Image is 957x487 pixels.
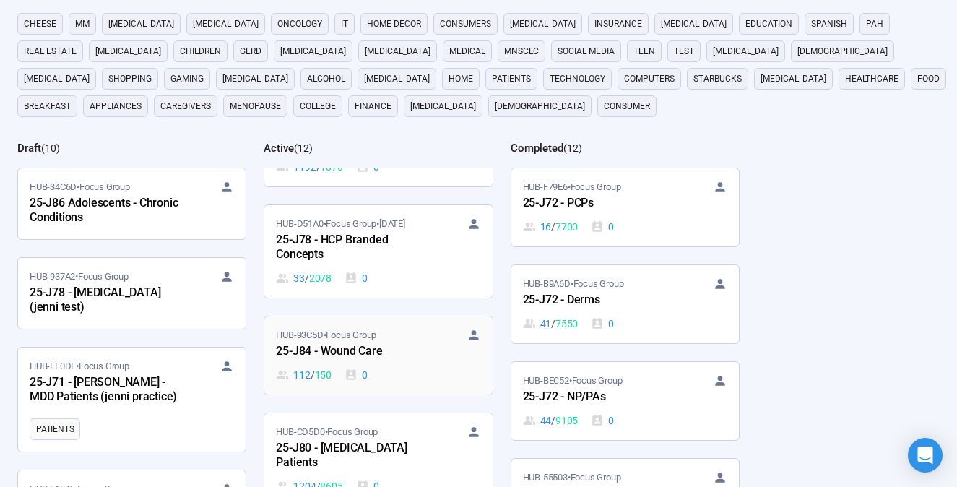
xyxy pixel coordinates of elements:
[276,439,435,473] div: 25-J80 - [MEDICAL_DATA] Patients
[661,17,727,31] span: [MEDICAL_DATA]
[277,17,322,31] span: oncology
[797,44,888,59] span: [DEMOGRAPHIC_DATA]
[811,17,847,31] span: Spanish
[523,388,682,407] div: 25-J72 - NP/PAs
[555,219,578,235] span: 7700
[511,168,739,246] a: HUB-F79E6•Focus Group25-J72 - PCPs16 / 77000
[276,367,332,383] div: 112
[160,99,211,113] span: caregivers
[591,413,614,428] div: 0
[18,348,246,452] a: HUB-FF0DE•Focus Group25-J71 - [PERSON_NAME] - MDD Patients (jenni practice)Patients
[449,72,473,86] span: home
[523,413,579,428] div: 44
[17,142,41,155] h2: Draft
[30,374,189,407] div: 25-J71 - [PERSON_NAME] - MDD Patients (jenni practice)
[75,17,90,31] span: MM
[449,44,485,59] span: medical
[624,72,675,86] span: computers
[18,168,246,239] a: HUB-34C6D•Focus Group25-J86 Adolescents - Chronic Conditions
[594,17,642,31] span: Insurance
[604,99,650,113] span: consumer
[591,316,614,332] div: 0
[30,270,129,284] span: HUB-937A2 • Focus Group
[440,17,491,31] span: consumers
[917,72,940,86] span: Food
[276,328,376,342] span: HUB-93C5D • Focus Group
[276,342,435,361] div: 25-J84 - Wound Care
[523,316,579,332] div: 41
[30,180,130,194] span: HUB-34C6D • Focus Group
[550,72,605,86] span: technology
[511,265,739,343] a: HUB-B9A6D•Focus Group25-J72 - Derms41 / 75500
[41,142,60,154] span: ( 10 )
[866,17,883,31] span: PAH
[90,99,142,113] span: appliances
[551,316,555,332] span: /
[379,218,405,229] time: [DATE]
[24,99,71,113] span: breakfast
[633,44,655,59] span: Teen
[365,44,430,59] span: [MEDICAL_DATA]
[510,17,576,31] span: [MEDICAL_DATA]
[345,270,368,286] div: 0
[24,44,77,59] span: real estate
[18,258,246,329] a: HUB-937A2•Focus Group25-J78 - [MEDICAL_DATA] (jenni test)
[180,44,221,59] span: children
[410,99,476,113] span: [MEDICAL_DATA]
[222,72,288,86] span: [MEDICAL_DATA]
[511,142,563,155] h2: Completed
[511,362,739,440] a: HUB-BEC52•Focus Group25-J72 - NP/PAs44 / 91050
[30,284,189,317] div: 25-J78 - [MEDICAL_DATA] (jenni test)
[341,17,348,31] span: it
[674,44,694,59] span: Test
[264,316,492,395] a: HUB-93C5D•Focus Group25-J84 - Wound Care112 / 1500
[555,316,578,332] span: 7550
[558,44,615,59] span: social media
[24,72,90,86] span: [MEDICAL_DATA]
[367,17,421,31] span: home decor
[523,219,579,235] div: 16
[355,99,391,113] span: finance
[264,205,492,298] a: HUB-D51A0•Focus Group•[DATE]25-J78 - HCP Branded Concepts33 / 20780
[523,277,624,291] span: HUB-B9A6D • Focus Group
[845,72,898,86] span: healthcare
[492,72,531,86] span: Patients
[230,99,281,113] span: menopause
[551,219,555,235] span: /
[504,44,539,59] span: mnsclc
[280,44,346,59] span: [MEDICAL_DATA]
[307,72,345,86] span: alcohol
[240,44,261,59] span: GERD
[108,17,174,31] span: [MEDICAL_DATA]
[523,291,682,310] div: 25-J72 - Derms
[170,72,204,86] span: gaming
[364,72,430,86] span: [MEDICAL_DATA]
[523,194,682,213] div: 25-J72 - PCPs
[294,142,313,154] span: ( 12 )
[276,217,404,231] span: HUB-D51A0 • Focus Group •
[30,359,129,374] span: HUB-FF0DE • Focus Group
[591,219,614,235] div: 0
[495,99,585,113] span: [DEMOGRAPHIC_DATA]
[309,270,332,286] span: 2078
[551,413,555,428] span: /
[108,72,152,86] span: shopping
[908,438,943,473] div: Open Intercom Messenger
[345,367,368,383] div: 0
[555,413,578,428] span: 9105
[95,44,161,59] span: [MEDICAL_DATA]
[36,422,74,436] span: Patients
[563,142,582,154] span: ( 12 )
[276,270,332,286] div: 33
[276,231,435,264] div: 25-J78 - HCP Branded Concepts
[311,367,315,383] span: /
[713,44,779,59] span: [MEDICAL_DATA]
[276,425,378,439] span: HUB-CD5D0 • Focus Group
[315,367,332,383] span: 150
[24,17,56,31] span: cheese
[300,99,336,113] span: college
[30,194,189,228] div: 25-J86 Adolescents - Chronic Conditions
[523,180,621,194] span: HUB-F79E6 • Focus Group
[761,72,826,86] span: [MEDICAL_DATA]
[523,470,621,485] span: HUB-55503 • Focus Group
